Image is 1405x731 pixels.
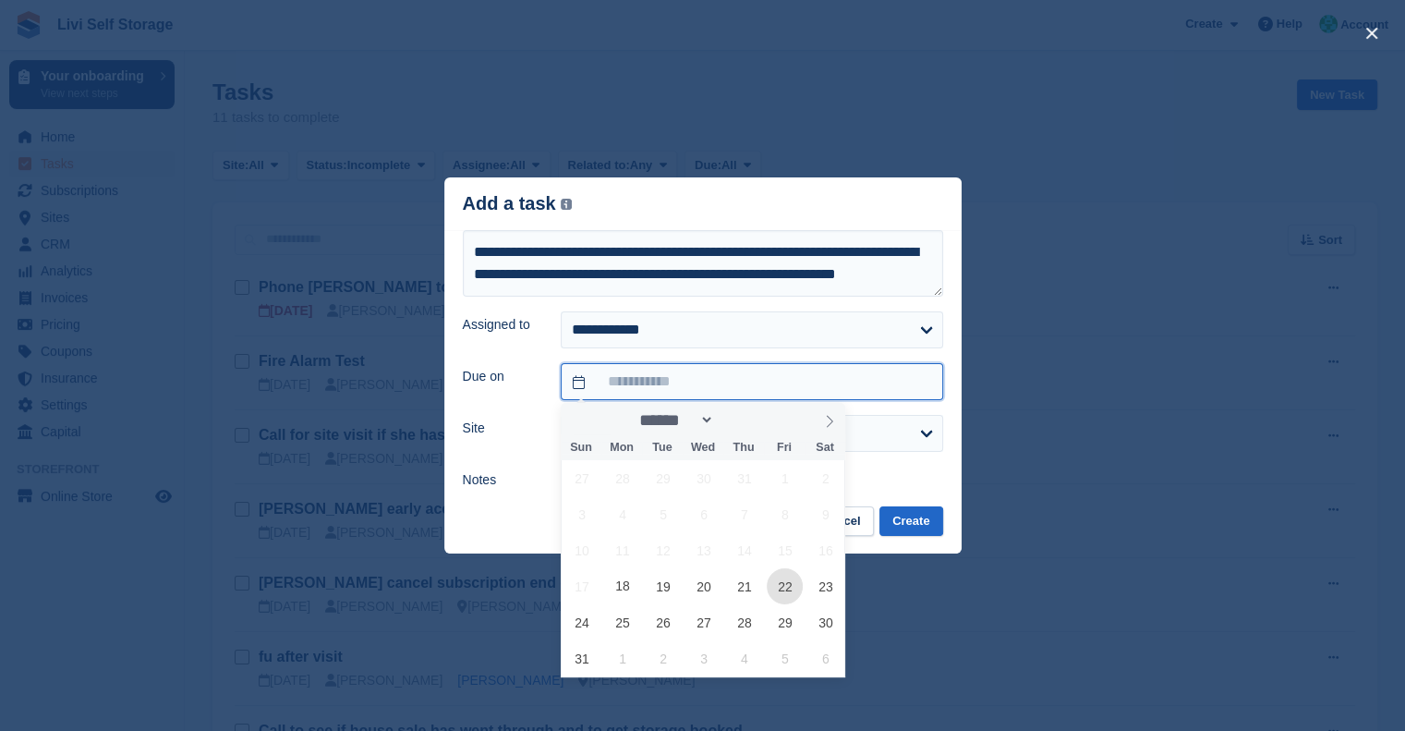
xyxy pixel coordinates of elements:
[726,460,762,496] span: July 31, 2025
[561,199,572,210] img: icon-info-grey-7440780725fd019a000dd9b08b2336e03edf1995a4989e88bcd33f0948082b44.svg
[605,532,641,568] span: August 11, 2025
[807,496,843,532] span: August 9, 2025
[561,442,601,454] span: Sun
[726,640,762,676] span: September 4, 2025
[564,496,600,532] span: August 3, 2025
[807,604,843,640] span: August 30, 2025
[723,442,764,454] span: Thu
[645,532,681,568] span: August 12, 2025
[685,460,721,496] span: July 30, 2025
[645,460,681,496] span: July 29, 2025
[807,460,843,496] span: August 2, 2025
[764,442,805,454] span: Fri
[879,506,942,537] button: Create
[463,470,539,490] label: Notes
[767,604,803,640] span: August 29, 2025
[767,640,803,676] span: September 5, 2025
[683,442,723,454] span: Wed
[726,604,762,640] span: August 28, 2025
[564,568,600,604] span: August 17, 2025
[645,568,681,604] span: August 19, 2025
[767,568,803,604] span: August 22, 2025
[726,532,762,568] span: August 14, 2025
[601,442,642,454] span: Mon
[807,640,843,676] span: September 6, 2025
[463,315,539,335] label: Assigned to
[564,604,600,640] span: August 24, 2025
[767,532,803,568] span: August 15, 2025
[605,568,641,604] span: August 18, 2025
[645,640,681,676] span: September 2, 2025
[634,410,715,430] select: Month
[685,604,721,640] span: August 27, 2025
[1357,18,1387,48] button: close
[564,532,600,568] span: August 10, 2025
[807,532,843,568] span: August 16, 2025
[685,568,721,604] span: August 20, 2025
[726,496,762,532] span: August 7, 2025
[463,193,573,214] div: Add a task
[564,460,600,496] span: July 27, 2025
[685,640,721,676] span: September 3, 2025
[767,460,803,496] span: August 1, 2025
[685,532,721,568] span: August 13, 2025
[645,604,681,640] span: August 26, 2025
[726,568,762,604] span: August 21, 2025
[463,367,539,386] label: Due on
[807,568,843,604] span: August 23, 2025
[605,604,641,640] span: August 25, 2025
[605,640,641,676] span: September 1, 2025
[767,496,803,532] span: August 8, 2025
[685,496,721,532] span: August 6, 2025
[642,442,683,454] span: Tue
[805,442,845,454] span: Sat
[605,460,641,496] span: July 28, 2025
[605,496,641,532] span: August 4, 2025
[564,640,600,676] span: August 31, 2025
[463,419,539,438] label: Site
[645,496,681,532] span: August 5, 2025
[714,410,772,430] input: Year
